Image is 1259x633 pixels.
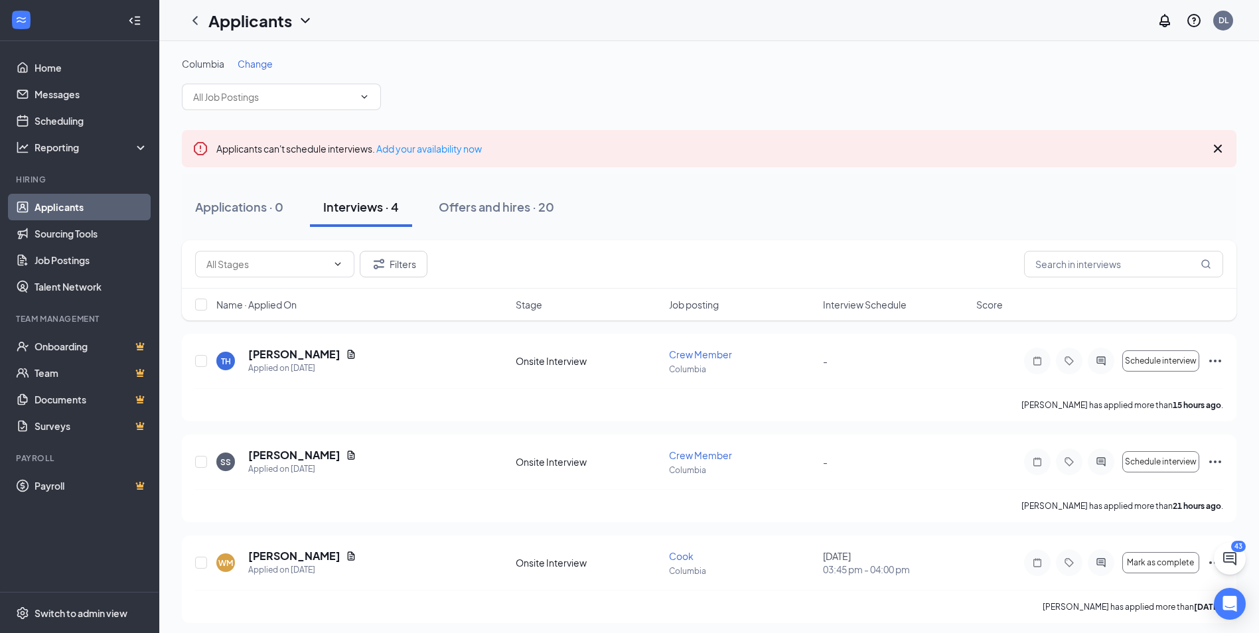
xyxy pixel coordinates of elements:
[371,256,387,272] svg: Filter
[1186,13,1202,29] svg: QuestionInfo
[218,557,233,569] div: WM
[1231,541,1246,552] div: 43
[248,448,340,462] h5: [PERSON_NAME]
[823,456,828,468] span: -
[35,107,148,134] a: Scheduling
[216,143,482,155] span: Applicants can't schedule interviews.
[1194,602,1221,612] b: [DATE]
[669,565,814,577] p: Columbia
[1222,551,1238,567] svg: ChatActive
[669,550,694,562] span: Cook
[238,58,273,70] span: Change
[1021,500,1223,512] p: [PERSON_NAME] has applied more than .
[823,549,968,576] div: [DATE]
[182,58,224,70] span: Columbia
[1093,356,1109,366] svg: ActiveChat
[823,298,907,311] span: Interview Schedule
[1029,557,1045,568] svg: Note
[35,194,148,220] a: Applicants
[516,354,661,368] div: Onsite Interview
[16,606,29,620] svg: Settings
[192,141,208,157] svg: Error
[669,464,814,476] p: Columbia
[1157,13,1173,29] svg: Notifications
[669,364,814,375] p: Columbia
[248,347,340,362] h5: [PERSON_NAME]
[1093,457,1109,467] svg: ActiveChat
[1093,557,1109,568] svg: ActiveChat
[1029,356,1045,366] svg: Note
[1173,501,1221,511] b: 21 hours ago
[516,298,542,311] span: Stage
[1201,259,1211,269] svg: MagnifyingGlass
[248,549,340,563] h5: [PERSON_NAME]
[346,551,356,561] svg: Document
[1219,15,1228,26] div: DL
[669,298,719,311] span: Job posting
[1122,451,1199,472] button: Schedule interview
[248,563,356,577] div: Applied on [DATE]
[360,251,427,277] button: Filter Filters
[1125,356,1197,366] span: Schedule interview
[1061,356,1077,366] svg: Tag
[669,348,732,360] span: Crew Member
[1207,555,1223,571] svg: Ellipses
[128,14,141,27] svg: Collapse
[16,313,145,324] div: Team Management
[15,13,28,27] svg: WorkstreamLogo
[1043,601,1223,612] p: [PERSON_NAME] has applied more than .
[1021,399,1223,411] p: [PERSON_NAME] has applied more than .
[35,141,149,154] div: Reporting
[35,360,148,386] a: TeamCrown
[206,257,327,271] input: All Stages
[193,90,354,104] input: All Job Postings
[439,198,554,215] div: Offers and hires · 20
[16,174,145,185] div: Hiring
[1122,552,1199,573] button: Mark as complete
[823,355,828,367] span: -
[35,333,148,360] a: OnboardingCrown
[323,198,399,215] div: Interviews · 4
[187,13,203,29] svg: ChevronLeft
[248,362,356,375] div: Applied on [DATE]
[35,273,148,300] a: Talent Network
[221,356,231,367] div: TH
[516,455,661,468] div: Onsite Interview
[346,349,356,360] svg: Document
[516,556,661,569] div: Onsite Interview
[1061,457,1077,467] svg: Tag
[16,141,29,154] svg: Analysis
[346,450,356,460] svg: Document
[669,449,732,461] span: Crew Member
[208,9,292,32] h1: Applicants
[220,457,231,468] div: SS
[195,198,283,215] div: Applications · 0
[248,462,356,476] div: Applied on [DATE]
[1207,454,1223,470] svg: Ellipses
[35,220,148,247] a: Sourcing Tools
[1214,588,1246,620] div: Open Intercom Messenger
[1061,557,1077,568] svg: Tag
[1127,558,1194,567] span: Mark as complete
[35,247,148,273] a: Job Postings
[35,386,148,413] a: DocumentsCrown
[1125,457,1197,466] span: Schedule interview
[1122,350,1199,372] button: Schedule interview
[823,563,968,576] span: 03:45 pm - 04:00 pm
[1214,543,1246,575] button: ChatActive
[1210,141,1226,157] svg: Cross
[1029,457,1045,467] svg: Note
[16,453,145,464] div: Payroll
[976,298,1003,311] span: Score
[35,81,148,107] a: Messages
[1173,400,1221,410] b: 15 hours ago
[35,472,148,499] a: PayrollCrown
[359,92,370,102] svg: ChevronDown
[216,298,297,311] span: Name · Applied On
[333,259,343,269] svg: ChevronDown
[35,413,148,439] a: SurveysCrown
[1207,353,1223,369] svg: Ellipses
[376,143,482,155] a: Add your availability now
[1024,251,1223,277] input: Search in interviews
